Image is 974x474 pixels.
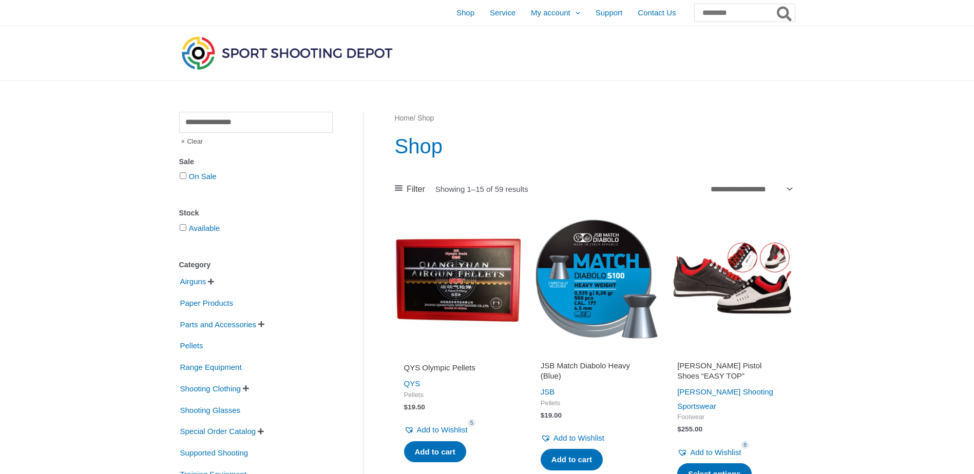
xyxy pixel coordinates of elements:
[541,449,603,470] a: Add to cart: “JSB Match Diabolo Heavy (Blue)”
[541,399,648,408] span: Pellets
[395,112,795,125] nav: Breadcrumb
[775,4,795,22] button: Search
[179,276,207,285] a: Airguns
[208,278,214,285] span: 
[468,419,476,427] span: 5
[541,387,555,396] a: JSB
[258,321,264,328] span: 
[179,380,242,398] span: Shooting Clothing
[179,362,243,371] a: Range Equipment
[404,363,512,373] h2: QYS Olympic Pellets
[395,132,795,161] h1: Shop
[404,391,512,400] span: Pellets
[404,403,408,411] span: $
[407,182,425,197] span: Filter
[179,444,250,462] span: Supported Shooting
[435,185,528,193] p: Showing 1–15 of 59 results
[189,224,220,232] a: Available
[404,441,466,463] a: Add to cart: “QYS Olympic Pellets”
[541,411,562,419] bdi: 19.00
[417,425,468,434] span: Add to Wishlist
[179,337,204,354] span: Pellets
[179,273,207,290] span: Airguns
[690,448,741,457] span: Add to Wishlist
[179,405,242,413] a: Shooting Glasses
[677,425,681,433] span: $
[180,224,186,231] input: Available
[395,114,414,122] a: Home
[404,379,421,388] a: QYS
[677,445,741,460] a: Add to Wishlist
[404,348,512,361] iframe: Customer reviews powered by Trustpilot
[395,182,425,197] a: Filter
[531,216,658,342] img: JSB Match Diabolo Heavy
[179,298,234,307] a: Paper Products
[677,413,785,422] span: Footwear
[258,428,264,435] span: 
[541,348,648,361] iframe: Customer reviews powered by Trustpilot
[179,423,257,440] span: Special Order Catalog
[707,181,795,196] select: Shop order
[179,133,203,150] span: Clear
[179,402,242,419] span: Shooting Glasses
[668,216,794,342] img: SAUER Pistol Shoes "EASY TOP"
[553,433,604,442] span: Add to Wishlist
[179,319,257,328] a: Parts and Accessories
[541,431,604,445] a: Add to Wishlist
[677,387,773,410] a: [PERSON_NAME] Shooting Sportswear
[179,258,333,272] div: Category
[395,216,521,342] img: QYS Olympic Pellets
[179,359,243,376] span: Range Equipment
[741,441,749,449] span: 8
[179,316,257,333] span: Parts and Accessories
[179,384,242,392] a: Shooting Clothing
[404,363,512,377] a: QYS Olympic Pellets
[243,385,249,392] span: 
[179,154,333,169] div: Sale
[179,34,395,72] img: Sport Shooting Depot
[179,206,333,221] div: Stock
[404,423,468,437] a: Add to Wishlist
[677,361,785,385] a: [PERSON_NAME] Pistol Shoes “EASY TOP”
[677,348,785,361] iframe: Customer reviews powered by Trustpilot
[677,361,785,381] h2: [PERSON_NAME] Pistol Shoes “EASY TOP”
[541,361,648,385] a: JSB Match Diabolo Heavy (Blue)
[179,341,204,349] a: Pellets
[189,172,217,181] a: On Sale
[179,294,234,312] span: Paper Products
[677,425,702,433] bdi: 255.00
[179,426,257,435] a: Special Order Catalog
[541,411,545,419] span: $
[404,403,425,411] bdi: 19.50
[541,361,648,381] h2: JSB Match Diabolo Heavy (Blue)
[179,448,250,457] a: Supported Shooting
[180,172,186,179] input: On Sale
